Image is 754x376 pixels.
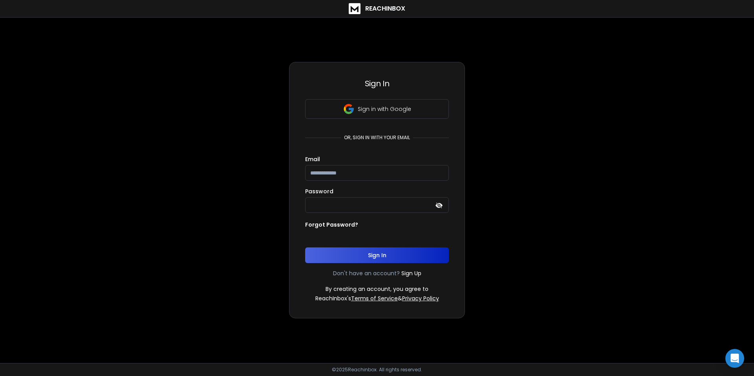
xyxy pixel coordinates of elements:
[349,3,405,14] a: ReachInbox
[305,221,358,229] p: Forgot Password?
[358,105,411,113] p: Sign in with Google
[305,99,449,119] button: Sign in with Google
[725,349,744,368] div: Open Intercom Messenger
[341,134,413,141] p: or, sign in with your email
[402,294,439,302] a: Privacy Policy
[351,294,398,302] a: Terms of Service
[315,294,439,302] p: ReachInbox's &
[332,367,422,373] p: © 2025 Reachinbox. All rights reserved.
[305,156,320,162] label: Email
[305,189,333,194] label: Password
[333,269,400,277] p: Don't have an account?
[305,247,449,263] button: Sign In
[365,4,405,13] h1: ReachInbox
[401,269,421,277] a: Sign Up
[349,3,361,14] img: logo
[305,78,449,89] h3: Sign In
[326,285,428,293] p: By creating an account, you agree to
